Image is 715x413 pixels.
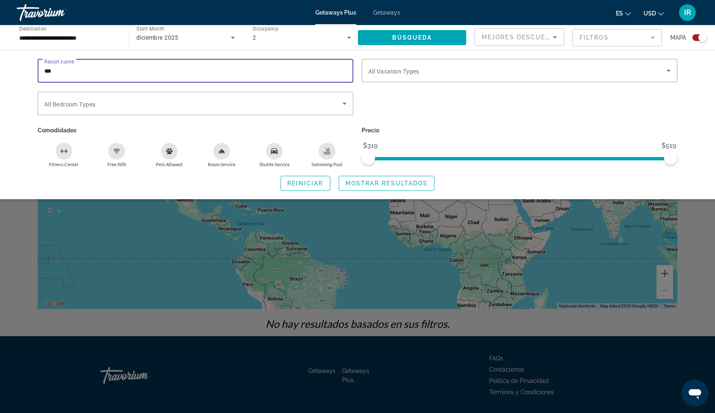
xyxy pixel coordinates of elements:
span: Shuttle Service [259,162,290,167]
span: $319 [362,139,379,152]
span: All Vacation Types [368,68,419,75]
p: Precio [362,124,677,136]
button: Change currency [643,7,664,19]
span: Free Wifi [107,162,126,167]
button: Change language [616,7,631,19]
span: All Bedroom Types [44,101,95,108]
button: User Menu [677,4,698,21]
span: Resort name [44,59,74,65]
span: diciembre 2025 [136,34,179,41]
span: Fitness Center [49,162,79,167]
span: IR [684,8,691,17]
span: Start Month [136,26,164,32]
span: USD [643,10,656,17]
button: Filter [572,28,662,47]
button: Free Wifi [90,142,143,167]
span: Búsqueda [392,34,432,41]
p: Comodidades [38,124,353,136]
button: Búsqueda [358,30,466,45]
span: Mapa [670,32,686,43]
span: Mejores descuentos [482,34,565,41]
a: Getaways [373,9,400,16]
button: Mostrar resultados [339,176,435,191]
button: Reiniciar [281,176,330,191]
span: Pets Allowed [156,162,182,167]
button: Shuttle Service [248,142,301,167]
span: $519 [660,139,677,152]
button: Room Service [195,142,248,167]
span: Occupancy [253,26,279,32]
button: Swimming Pool [301,142,353,167]
mat-select: Sort by [482,32,557,42]
span: Destination [19,25,46,31]
span: Mostrar resultados [345,180,428,187]
span: Swimming Pool [312,162,342,167]
iframe: Button to launch messaging window [682,380,708,406]
span: es [616,10,623,17]
ngx-slider: ngx-slider [362,157,677,159]
span: ngx-slider-max [664,151,677,165]
span: Reiniciar [287,180,324,187]
span: 2 [253,34,256,41]
a: Travorium [17,2,100,23]
button: Fitness Center [38,142,90,167]
span: ngx-slider [362,151,375,165]
button: Pets Allowed [143,142,196,167]
span: Room Service [208,162,235,167]
a: Getaways Plus [315,9,356,16]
